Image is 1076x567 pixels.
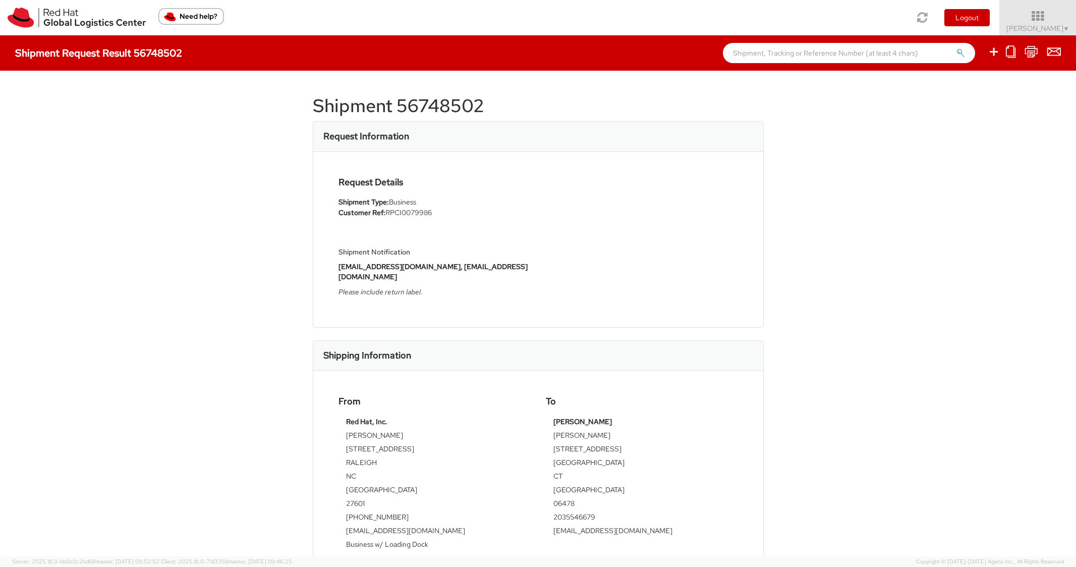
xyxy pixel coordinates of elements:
strong: Red Hat, Inc. [346,417,387,426]
td: [PERSON_NAME] [553,430,730,444]
i: Please include return label. [338,287,423,296]
td: 27601 [346,498,523,512]
h1: Shipment 56748502 [313,96,764,116]
input: Shipment, Tracking or Reference Number (at least 4 chars) [723,43,975,63]
img: rh-logistics-00dfa346123c4ec078e1.svg [8,8,146,28]
td: [STREET_ADDRESS] [553,444,730,457]
strong: Customer Ref: [338,208,385,217]
td: NC [346,471,523,485]
h4: Request Details [338,177,531,187]
td: [GEOGRAPHIC_DATA] [553,485,730,498]
td: RALEIGH [346,457,523,471]
span: ▼ [1063,25,1069,33]
td: [EMAIL_ADDRESS][DOMAIN_NAME] [346,526,523,539]
td: [PERSON_NAME] [346,430,523,444]
td: 06478 [553,498,730,512]
span: Copyright © [DATE]-[DATE] Agistix Inc., All Rights Reserved [916,558,1064,566]
td: 2035546679 [553,512,730,526]
h3: Shipping Information [323,350,411,360]
span: Client: 2025.18.0-71d3358 [161,558,292,565]
strong: Shipment Type: [338,197,389,207]
button: Logout [944,9,990,26]
h4: From [338,396,531,406]
h3: Request Information [323,131,409,141]
li: Business [338,197,531,208]
td: Business w/ Loading Dock [346,539,523,553]
li: RPCI0079986 [338,208,531,218]
span: master, [DATE] 09:52:52 [96,558,159,565]
td: [EMAIL_ADDRESS][DOMAIN_NAME] [553,526,730,539]
h5: Shipment Notification [338,248,531,256]
td: CT [553,471,730,485]
span: Server: 2025.18.0-bb0e0c2bd68 [12,558,159,565]
td: [STREET_ADDRESS] [346,444,523,457]
span: master, [DATE] 09:46:25 [229,558,292,565]
td: [GEOGRAPHIC_DATA] [346,485,523,498]
strong: [EMAIL_ADDRESS][DOMAIN_NAME], [EMAIL_ADDRESS][DOMAIN_NAME] [338,262,528,281]
td: [PHONE_NUMBER] [346,512,523,526]
button: Need help? [158,8,224,25]
h4: Shipment Request Result 56748502 [15,47,182,59]
h4: To [546,396,738,406]
td: [GEOGRAPHIC_DATA] [553,457,730,471]
strong: [PERSON_NAME] [553,417,612,426]
span: [PERSON_NAME] [1006,24,1069,33]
